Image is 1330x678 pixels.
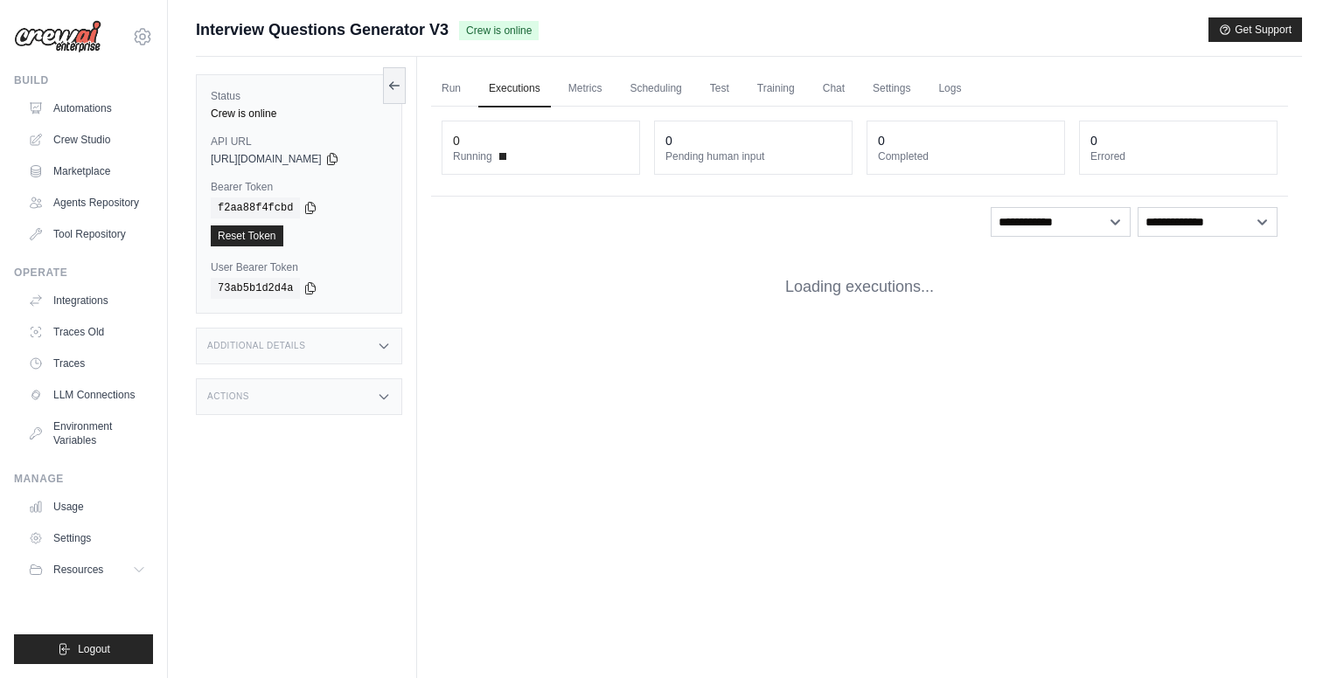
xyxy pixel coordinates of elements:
[1208,17,1302,42] button: Get Support
[21,349,153,377] a: Traces
[862,71,921,107] a: Settings
[878,132,885,149] div: 0
[211,152,322,166] span: [URL][DOMAIN_NAME]
[21,157,153,185] a: Marketplace
[453,132,460,149] div: 0
[700,71,740,107] a: Test
[211,197,300,218] code: f2aa88f4fcbd
[78,642,110,656] span: Logout
[211,260,387,274] label: User Bearer Token
[21,556,153,584] button: Resources
[21,189,153,217] a: Agents Repository
[21,220,153,248] a: Tool Repository
[21,287,153,315] a: Integrations
[211,278,300,299] code: 73ab5b1d2d4a
[665,149,841,163] dt: Pending human input
[747,71,805,107] a: Training
[207,341,305,351] h3: Additional Details
[14,73,153,87] div: Build
[812,71,855,107] a: Chat
[1090,132,1097,149] div: 0
[14,634,153,664] button: Logout
[478,71,551,107] a: Executions
[1090,149,1266,163] dt: Errored
[665,132,672,149] div: 0
[619,71,692,107] a: Scheduling
[53,563,103,577] span: Resources
[928,71,971,107] a: Logs
[21,524,153,552] a: Settings
[211,180,387,194] label: Bearer Token
[207,391,249,402] h3: Actions
[459,21,539,40] span: Crew is online
[211,89,387,103] label: Status
[21,412,153,454] a: Environment Variables
[21,381,153,409] a: LLM Connections
[21,493,153,521] a: Usage
[21,94,153,122] a: Automations
[21,126,153,154] a: Crew Studio
[211,107,387,121] div: Crew is online
[14,20,101,53] img: Logo
[453,149,492,163] span: Running
[21,318,153,346] a: Traces Old
[878,149,1054,163] dt: Completed
[431,247,1288,327] div: Loading executions...
[14,472,153,486] div: Manage
[211,225,283,246] a: Reset Token
[14,266,153,280] div: Operate
[196,17,449,42] span: Interview Questions Generator V3
[211,135,387,149] label: API URL
[558,71,613,107] a: Metrics
[431,71,471,107] a: Run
